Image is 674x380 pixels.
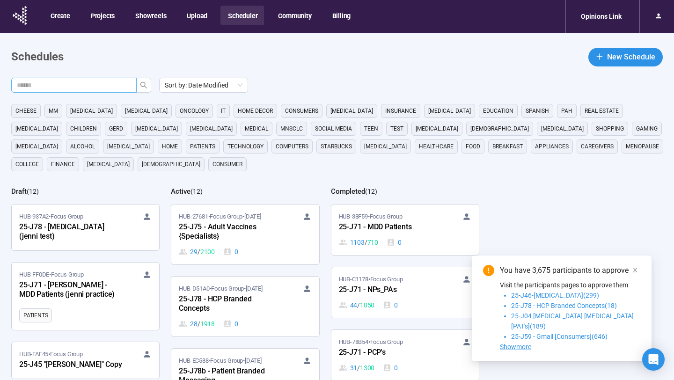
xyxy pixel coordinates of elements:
[339,337,403,347] span: HUB-78B54 • Focus Group
[385,106,416,116] span: Insurance
[364,124,378,133] span: Teen
[12,342,159,379] a: HUB-FAF45•Focus Group25-J45 "[PERSON_NAME]" Copy
[280,124,303,133] span: mnsclc
[19,212,83,221] span: HUB-937A2 • Focus Group
[179,247,215,257] div: 29
[339,275,403,284] span: HUB-C1178 • Focus Group
[125,106,168,116] span: [MEDICAL_DATA]
[200,319,215,329] span: 1918
[179,212,261,221] span: HUB-27681 • Focus Group •
[500,343,531,351] span: Showmore
[588,48,663,66] button: plusNew Schedule
[325,6,358,25] button: Billing
[11,48,64,66] h1: Schedules
[43,6,77,25] button: Create
[581,142,614,151] span: caregivers
[179,6,214,25] button: Upload
[607,51,655,63] span: New Schedule
[596,124,624,133] span: shopping
[15,142,58,151] span: [MEDICAL_DATA]
[244,213,261,220] time: [DATE]
[626,142,659,151] span: menopause
[360,300,374,310] span: 1050
[339,300,375,310] div: 44
[15,160,39,169] span: college
[466,142,480,151] span: Food
[179,284,262,293] span: HUB-D51A0 • Focus Group •
[11,187,27,196] h2: Draft
[365,188,377,195] span: ( 12 )
[190,188,203,195] span: ( 12 )
[357,300,360,310] span: /
[162,142,178,151] span: home
[49,106,58,116] span: MM
[171,187,190,196] h2: Active
[526,106,549,116] span: Spanish
[339,237,378,248] div: 1103
[70,124,97,133] span: children
[285,106,318,116] span: consumers
[339,347,442,359] div: 25-J71 - PCP's
[271,6,318,25] button: Community
[109,124,123,133] span: GERD
[331,205,479,255] a: HUB-38F59•Focus Group25-J71 - MDD Patients1103 / 7100
[15,106,37,116] span: cheese
[19,279,122,301] div: 25-J71 - [PERSON_NAME] - MDD Patients (jenni practice)
[198,319,200,329] span: /
[221,106,226,116] span: it
[500,265,640,276] div: You have 3,675 participants to approve
[27,188,39,195] span: ( 12 )
[180,106,209,116] span: oncology
[171,205,319,264] a: HUB-27681•Focus Group•[DATE]25-J75 - Adult Vaccines {Specialists}29 / 21000
[383,300,398,310] div: 0
[12,205,159,250] a: HUB-937A2•Focus Group25-J78 - [MEDICAL_DATA] (jenni test)
[642,348,665,371] div: Open Intercom Messenger
[23,311,48,320] span: Patients
[383,363,398,373] div: 0
[331,187,365,196] h2: Completed
[245,124,268,133] span: medical
[165,78,242,92] span: Sort by: Date Modified
[357,363,360,373] span: /
[365,237,367,248] span: /
[70,106,113,116] span: [MEDICAL_DATA]
[339,221,442,234] div: 25-J71 - MDD Patients
[492,142,523,151] span: breakfast
[575,7,627,25] div: Opinions Link
[12,263,159,330] a: HUB-FF0DE•Focus Group25-J71 - [PERSON_NAME] - MDD Patients (jenni practice)Patients
[500,280,640,290] p: Visit the participants pages to approve them
[87,160,130,169] span: [MEDICAL_DATA]
[238,106,273,116] span: home decor
[15,124,58,133] span: [MEDICAL_DATA]
[220,6,264,25] button: Scheduler
[19,359,122,371] div: 25-J45 "[PERSON_NAME]" Copy
[330,106,373,116] span: [MEDICAL_DATA]
[428,106,471,116] span: [MEDICAL_DATA]
[561,106,572,116] span: PAH
[364,142,407,151] span: [MEDICAL_DATA]
[339,284,442,296] div: 25-J71 - NPs_PAs
[541,124,584,133] span: [MEDICAL_DATA]
[200,247,215,257] span: 2100
[198,247,200,257] span: /
[246,285,263,292] time: [DATE]
[321,142,352,151] span: starbucks
[135,124,178,133] span: [MEDICAL_DATA]
[245,357,262,364] time: [DATE]
[596,53,603,60] span: plus
[19,350,83,359] span: HUB-FAF45 • Focus Group
[511,333,608,340] span: 25-J59 - Gmail [Consumers](646)
[387,237,402,248] div: 0
[179,319,215,329] div: 28
[136,78,151,93] button: search
[360,363,374,373] span: 1300
[223,247,238,257] div: 0
[390,124,403,133] span: Test
[511,312,634,330] span: 25-J04 [MEDICAL_DATA] [MEDICAL_DATA] [PAT's](189)
[128,6,173,25] button: Showreels
[511,302,617,309] span: 25-J78 - HCP Branded Concepts(18)
[19,221,122,243] div: 25-J78 - [MEDICAL_DATA] (jenni test)
[142,160,200,169] span: [DEMOGRAPHIC_DATA]
[223,319,238,329] div: 0
[190,142,215,151] span: Patients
